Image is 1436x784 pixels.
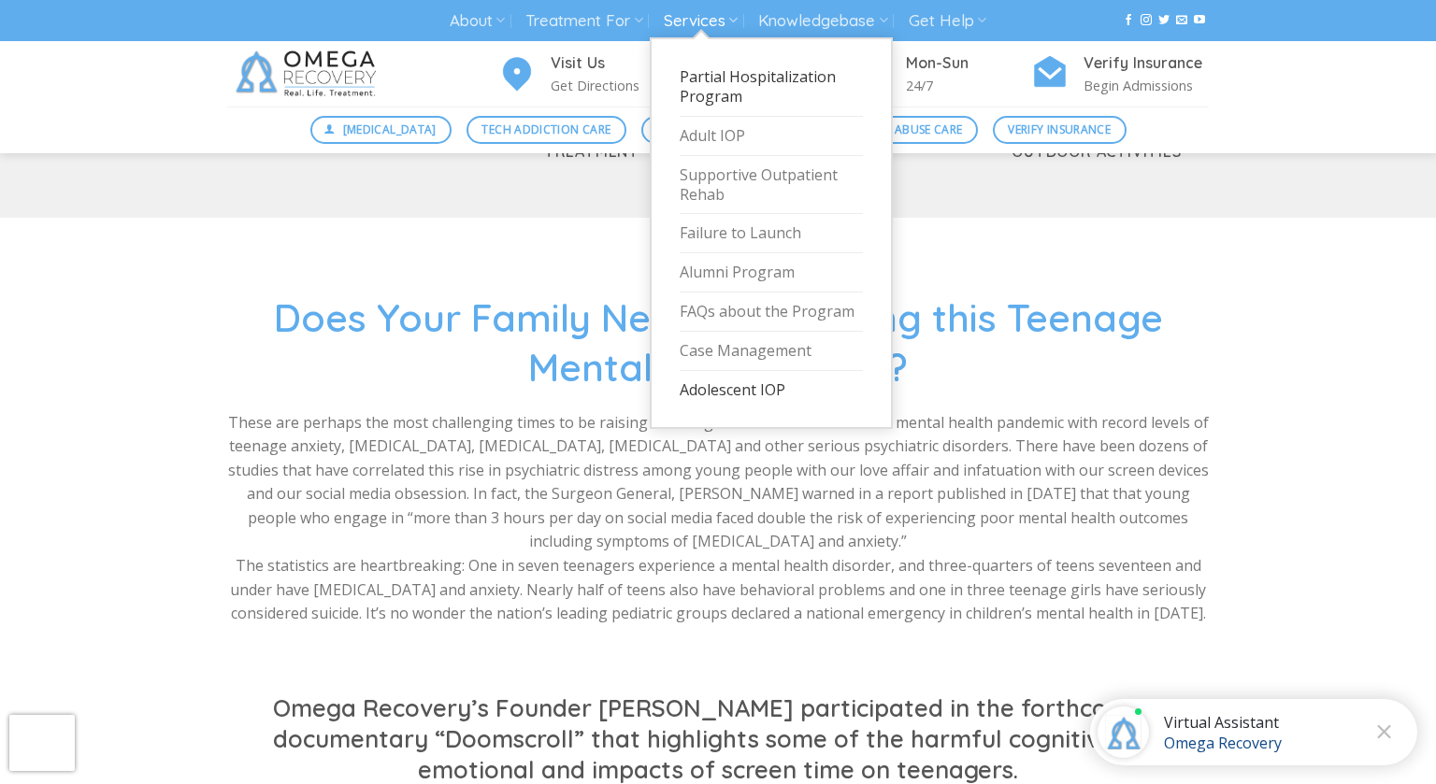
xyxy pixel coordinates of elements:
a: Follow on YouTube [1194,14,1205,27]
p: Begin Admissions [1084,75,1209,96]
a: Substance Abuse Care [811,116,978,144]
a: Knowledgebase [758,4,887,38]
a: Get Help [909,4,986,38]
a: Adult IOP [680,117,863,156]
a: Follow on Facebook [1123,14,1134,27]
a: Supportive Outpatient Rehab [680,156,863,215]
a: Follow on Instagram [1141,14,1152,27]
a: Tech Addiction Care [467,116,626,144]
a: Visit Us Get Directions [498,51,676,97]
a: Verify Insurance [993,116,1127,144]
a: Treatment For [525,4,642,38]
h4: Visit Us [551,51,676,76]
p: 24/7 [906,75,1031,96]
a: Failure to Launch [680,214,863,253]
a: Services [664,4,738,38]
a: Send us an email [1176,14,1187,27]
h2: Does Your Family Need Help During this Teenage Mental Health Crisis? [227,292,1209,392]
a: FAQs about the Program [680,292,863,332]
img: Omega Recovery [227,41,391,107]
h4: Verify Insurance [1084,51,1209,76]
span: Tech Addiction Care [481,121,610,138]
p: Get Directions [551,75,676,96]
a: Partial Hospitalization Program [680,58,863,117]
a: About [450,4,505,38]
a: Follow on Twitter [1158,14,1170,27]
a: Case Management [680,332,863,371]
p: These are perhaps the most challenging times to be raising a teenager. We’re in the midst of a me... [227,411,1209,626]
a: [MEDICAL_DATA] [310,116,452,144]
span: Verify Insurance [1008,121,1111,138]
span: [MEDICAL_DATA] [343,121,437,138]
a: Alumni Program [680,253,863,292]
h4: Mon-Sun [906,51,1031,76]
span: Substance Abuse Care [826,121,962,138]
a: Adolescent IOP [680,371,863,409]
a: Mental Health Care [641,116,796,144]
a: Verify Insurance Begin Admissions [1031,51,1209,97]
